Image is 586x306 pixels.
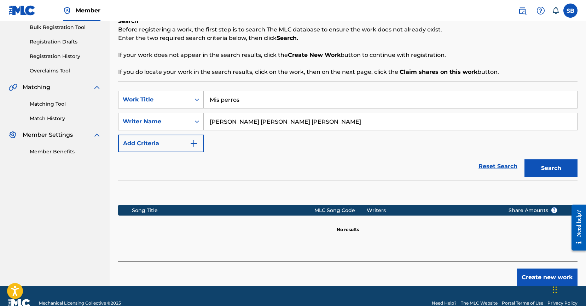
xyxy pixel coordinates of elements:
[517,269,578,286] button: Create new work
[553,279,557,300] div: Drag
[30,53,101,60] a: Registration History
[118,68,578,76] p: If you do locate your work in the search results, click on the work, then on the next page, click...
[123,117,186,126] div: Writer Name
[76,6,100,14] span: Member
[515,4,529,18] a: Public Search
[8,131,17,139] img: Member Settings
[566,199,586,256] iframe: Resource Center
[118,135,204,152] button: Add Criteria
[524,159,578,177] button: Search
[518,6,527,15] img: search
[8,5,36,16] img: MLC Logo
[30,100,101,108] a: Matching Tool
[534,4,548,18] div: Help
[536,6,545,15] img: help
[132,207,314,214] div: Song Title
[30,67,101,75] a: Overclaims Tool
[563,4,578,18] div: User Menu
[190,139,198,148] img: 9d2ae6d4665cec9f34b9.svg
[118,25,578,34] p: Before registering a work, the first step is to search The MLC database to ensure the work does n...
[475,159,521,174] a: Reset Search
[23,131,73,139] span: Member Settings
[23,83,50,92] span: Matching
[552,7,559,14] div: Notifications
[123,95,186,104] div: Work Title
[8,83,17,92] img: Matching
[93,83,101,92] img: expand
[118,34,578,42] p: Enter the two required search criteria below, then click
[314,207,367,214] div: MLC Song Code
[551,207,557,213] span: ?
[30,38,101,46] a: Registration Drafts
[30,24,101,31] a: Bulk Registration Tool
[367,207,498,214] div: Writers
[63,6,71,15] img: Top Rightsholder
[277,35,298,41] strong: Search.
[118,51,578,59] p: If your work does not appear in the search results, click the button to continue with registration.
[288,52,341,58] strong: Create New Work
[93,131,101,139] img: expand
[30,148,101,155] a: Member Benefits
[118,91,578,181] form: Search Form
[30,115,101,122] a: Match History
[551,272,586,306] iframe: Chat Widget
[337,218,359,233] p: No results
[400,69,477,75] strong: Claim shares on this work
[509,207,557,214] span: Share Amounts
